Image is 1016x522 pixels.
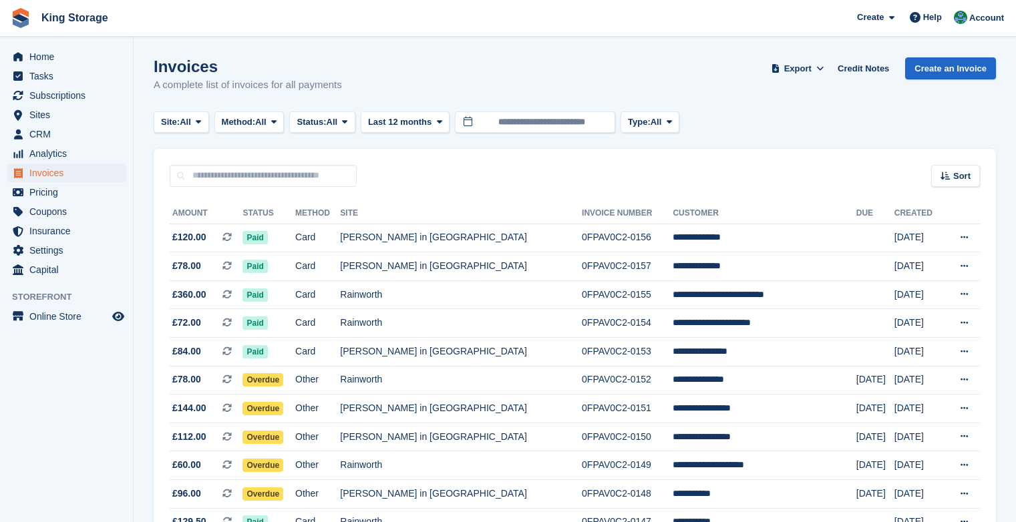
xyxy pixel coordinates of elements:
[7,86,126,105] a: menu
[340,480,582,509] td: [PERSON_NAME] in [GEOGRAPHIC_DATA]
[7,47,126,66] a: menu
[29,105,110,124] span: Sites
[295,451,340,480] td: Other
[295,366,340,395] td: Other
[894,309,944,338] td: [DATE]
[7,144,126,163] a: menu
[7,222,126,240] a: menu
[582,224,673,252] td: 0FPAV0C2-0156
[161,115,180,129] span: Site:
[7,183,126,202] a: menu
[29,164,110,182] span: Invoices
[673,203,856,224] th: Customer
[856,451,894,480] td: [DATE]
[242,459,283,472] span: Overdue
[7,67,126,85] a: menu
[242,288,267,302] span: Paid
[340,203,582,224] th: Site
[295,224,340,252] td: Card
[110,308,126,324] a: Preview store
[894,423,944,451] td: [DATE]
[7,260,126,279] a: menu
[36,7,114,29] a: King Storage
[340,280,582,309] td: Rainworth
[29,47,110,66] span: Home
[295,395,340,423] td: Other
[29,86,110,105] span: Subscriptions
[172,316,201,330] span: £72.00
[242,316,267,330] span: Paid
[295,203,340,224] th: Method
[170,203,242,224] th: Amount
[894,480,944,509] td: [DATE]
[29,202,110,221] span: Coupons
[242,345,267,358] span: Paid
[7,105,126,124] a: menu
[242,487,283,501] span: Overdue
[582,366,673,395] td: 0FPAV0C2-0152
[180,115,191,129] span: All
[172,401,206,415] span: £144.00
[340,395,582,423] td: [PERSON_NAME] in [GEOGRAPHIC_DATA]
[340,224,582,252] td: [PERSON_NAME] in [GEOGRAPHIC_DATA]
[340,423,582,451] td: [PERSON_NAME] in [GEOGRAPHIC_DATA]
[29,260,110,279] span: Capital
[242,231,267,244] span: Paid
[29,144,110,163] span: Analytics
[172,458,201,472] span: £60.00
[582,252,673,281] td: 0FPAV0C2-0157
[7,164,126,182] a: menu
[154,111,209,134] button: Site: All
[11,8,31,28] img: stora-icon-8386f47178a22dfd0bd8f6a31ec36ba5ce8667c1dd55bd0f319d3a0aa187defe.svg
[295,309,340,338] td: Card
[295,252,340,281] td: Card
[214,111,285,134] button: Method: All
[340,252,582,281] td: [PERSON_NAME] in [GEOGRAPHIC_DATA]
[923,11,942,24] span: Help
[368,115,432,129] span: Last 12 months
[172,344,201,358] span: £84.00
[295,338,340,366] td: Card
[7,307,126,326] a: menu
[894,366,944,395] td: [DATE]
[29,307,110,326] span: Online Store
[894,451,944,480] td: [DATE]
[582,338,673,366] td: 0FPAV0C2-0153
[242,203,295,224] th: Status
[582,480,673,509] td: 0FPAV0C2-0148
[289,111,355,134] button: Status: All
[582,423,673,451] td: 0FPAV0C2-0150
[340,309,582,338] td: Rainworth
[7,202,126,221] a: menu
[29,222,110,240] span: Insurance
[361,111,450,134] button: Last 12 months
[222,115,256,129] span: Method:
[340,338,582,366] td: [PERSON_NAME] in [GEOGRAPHIC_DATA]
[242,431,283,444] span: Overdue
[29,241,110,260] span: Settings
[154,57,342,75] h1: Invoices
[582,203,673,224] th: Invoice Number
[242,373,283,386] span: Overdue
[582,395,673,423] td: 0FPAV0C2-0151
[856,395,894,423] td: [DATE]
[582,280,673,309] td: 0FPAV0C2-0155
[582,309,673,338] td: 0FPAV0C2-0154
[29,183,110,202] span: Pricing
[154,77,342,93] p: A complete list of invoices for all payments
[172,288,206,302] span: £360.00
[297,115,326,129] span: Status:
[856,366,894,395] td: [DATE]
[255,115,267,129] span: All
[894,395,944,423] td: [DATE]
[857,11,884,24] span: Create
[295,480,340,509] td: Other
[969,11,1004,25] span: Account
[894,252,944,281] td: [DATE]
[894,203,944,224] th: Created
[621,111,679,134] button: Type: All
[582,451,673,480] td: 0FPAV0C2-0149
[651,115,662,129] span: All
[768,57,827,79] button: Export
[172,487,201,501] span: £96.00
